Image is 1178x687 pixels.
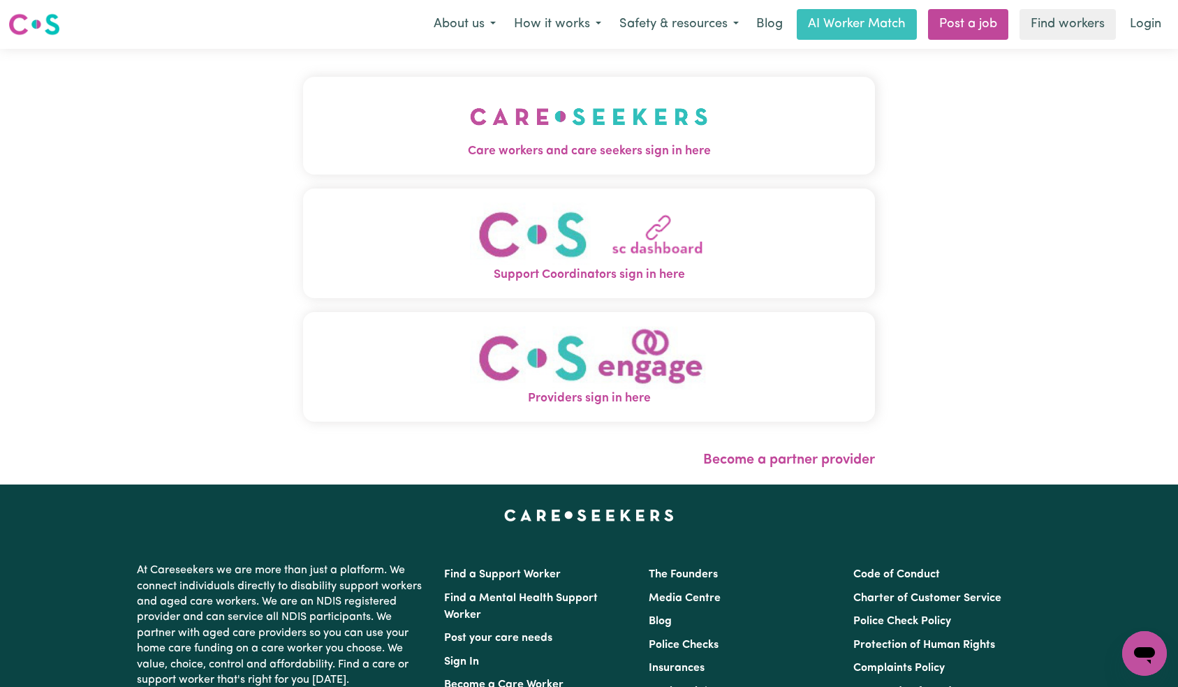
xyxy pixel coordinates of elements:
button: About us [425,10,505,39]
a: Find a Support Worker [444,569,561,580]
button: Support Coordinators sign in here [303,189,876,298]
iframe: Button to launch messaging window [1122,631,1167,676]
a: Complaints Policy [853,663,945,674]
a: Find a Mental Health Support Worker [444,593,598,621]
button: Care workers and care seekers sign in here [303,77,876,175]
a: Careseekers logo [8,8,60,40]
span: Providers sign in here [303,390,876,408]
span: Support Coordinators sign in here [303,266,876,284]
a: Charter of Customer Service [853,593,1001,604]
button: Safety & resources [610,10,748,39]
a: Blog [748,9,791,40]
a: Post a job [928,9,1008,40]
a: Protection of Human Rights [853,640,995,651]
span: Care workers and care seekers sign in here [303,142,876,161]
a: Media Centre [649,593,721,604]
a: Post your care needs [444,633,552,644]
a: Careseekers home page [504,510,674,521]
button: Providers sign in here [303,312,876,422]
a: Login [1121,9,1170,40]
a: Blog [649,616,672,627]
a: AI Worker Match [797,9,917,40]
img: Careseekers logo [8,12,60,37]
a: Become a partner provider [703,453,875,467]
a: Sign In [444,656,479,667]
button: How it works [505,10,610,39]
a: Find workers [1019,9,1116,40]
a: Insurances [649,663,705,674]
a: Police Check Policy [853,616,951,627]
a: Police Checks [649,640,719,651]
a: The Founders [649,569,718,580]
a: Code of Conduct [853,569,940,580]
